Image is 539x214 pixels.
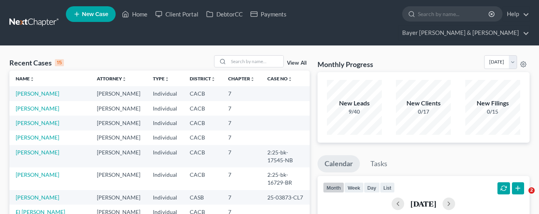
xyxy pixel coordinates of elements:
[91,116,147,130] td: [PERSON_NAME]
[222,190,261,205] td: 7
[503,7,529,21] a: Help
[147,145,183,167] td: Individual
[318,60,373,69] h3: Monthly Progress
[228,76,255,82] a: Chapterunfold_more
[327,108,382,116] div: 9/40
[183,167,222,190] td: CACB
[9,58,64,67] div: Recent Cases
[183,101,222,116] td: CACB
[16,76,34,82] a: Nameunfold_more
[222,131,261,145] td: 7
[147,116,183,130] td: Individual
[55,59,64,66] div: 15
[183,145,222,167] td: CACB
[222,86,261,101] td: 7
[190,76,216,82] a: Districtunfold_more
[183,190,222,205] td: CASB
[364,182,380,193] button: day
[287,60,307,66] a: View All
[30,77,34,82] i: unfold_more
[396,108,451,116] div: 0/17
[398,26,529,40] a: Bayer [PERSON_NAME] & [PERSON_NAME]
[91,190,147,205] td: [PERSON_NAME]
[16,134,59,141] a: [PERSON_NAME]
[183,86,222,101] td: CACB
[183,116,222,130] td: CACB
[318,155,360,172] a: Calendar
[97,76,127,82] a: Attorneyunfold_more
[91,145,147,167] td: [PERSON_NAME]
[151,7,202,21] a: Client Portal
[222,116,261,130] td: 7
[147,101,183,116] td: Individual
[16,149,59,156] a: [PERSON_NAME]
[91,101,147,116] td: [PERSON_NAME]
[16,120,59,126] a: [PERSON_NAME]
[147,167,183,190] td: Individual
[147,190,183,205] td: Individual
[183,131,222,145] td: CACB
[261,190,310,205] td: 25-03873-CL7
[147,131,183,145] td: Individual
[261,145,310,167] td: 2:25-bk-17545-NB
[465,99,520,108] div: New Filings
[380,182,395,193] button: list
[16,105,59,112] a: [PERSON_NAME]
[418,7,490,21] input: Search by name...
[82,11,108,17] span: New Case
[288,77,292,82] i: unfold_more
[250,77,255,82] i: unfold_more
[344,182,364,193] button: week
[327,99,382,108] div: New Leads
[512,187,531,206] iframe: Intercom live chat
[16,194,59,201] a: [PERSON_NAME]
[16,90,59,97] a: [PERSON_NAME]
[267,76,292,82] a: Case Nounfold_more
[222,167,261,190] td: 7
[396,99,451,108] div: New Clients
[211,77,216,82] i: unfold_more
[323,182,344,193] button: month
[165,77,169,82] i: unfold_more
[118,7,151,21] a: Home
[147,86,183,101] td: Individual
[122,77,127,82] i: unfold_more
[91,86,147,101] td: [PERSON_NAME]
[222,101,261,116] td: 7
[261,167,310,190] td: 2:25-bk-16729-BR
[202,7,247,21] a: DebtorCC
[153,76,169,82] a: Typeunfold_more
[528,187,535,194] span: 2
[222,145,261,167] td: 7
[91,167,147,190] td: [PERSON_NAME]
[410,199,436,208] h2: [DATE]
[465,108,520,116] div: 0/15
[229,56,283,67] input: Search by name...
[16,171,59,178] a: [PERSON_NAME]
[91,131,147,145] td: [PERSON_NAME]
[247,7,290,21] a: Payments
[363,155,394,172] a: Tasks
